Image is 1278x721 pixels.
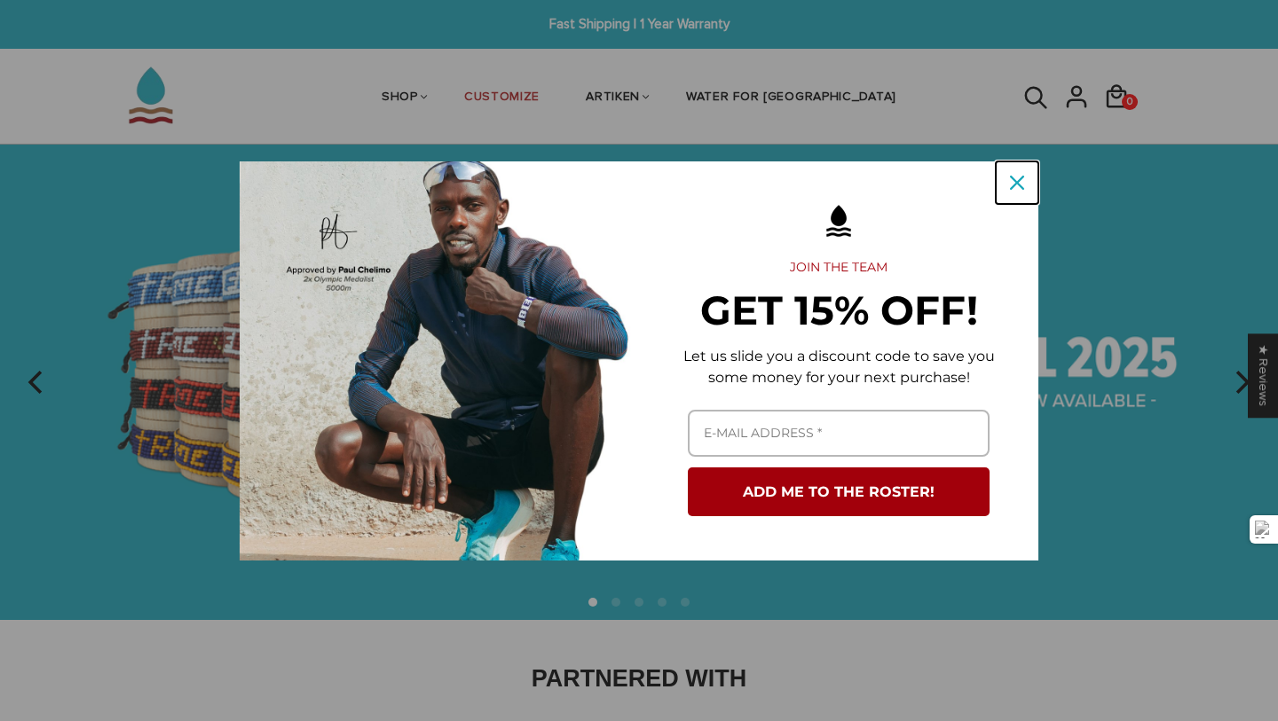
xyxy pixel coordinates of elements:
[700,286,978,334] strong: GET 15% OFF!
[996,161,1038,204] button: Close
[688,467,990,516] button: ADD ME TO THE ROSTER!
[667,346,1010,388] p: Let us slide you a discount code to save you some money for your next purchase!
[1010,176,1024,190] svg: close icon
[688,410,990,457] input: Email field
[667,260,1010,276] h2: JOIN THE TEAM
